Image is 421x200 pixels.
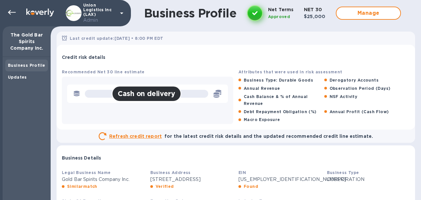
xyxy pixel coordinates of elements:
button: Manage [336,7,401,20]
h2: Cash on delivery [118,89,175,98]
b: Business Type: Durable Goods [244,78,313,83]
b: Approved [268,14,290,19]
b: Annual Profit (Cash Flow) [330,109,389,114]
p: Business Details [62,155,129,161]
b: Business Type [327,170,359,175]
b: EIN [238,170,246,175]
b: NSF Activity [330,94,358,99]
b: Derogatory Accounts [330,78,379,83]
div: Credit risk details [57,45,415,66]
p: Union Logistics Inc (LAX) [83,3,116,24]
b: Updates [8,75,27,80]
p: [US_EMPLOYER_IDENTIFICATION_NUMBER] [238,176,322,183]
b: Debt Repayment Obligation (%) [244,109,317,114]
b: Similarmatch [67,184,97,189]
b: $25,000 [304,14,325,19]
b: Legal Business Name [62,170,111,175]
b: Cash Balance & % of Annual Revenue [244,94,308,106]
b: Business Address [150,170,191,175]
u: Refresh credit report [109,134,162,139]
b: Net Terms [268,7,293,12]
b: Observation Period (Days) [330,86,391,91]
p: [STREET_ADDRESS] [150,176,234,183]
b: for the latest credit risk details and the updated recommended credit line estimate. [164,134,373,139]
p: CORPORATION [327,176,410,183]
p: Admin [83,17,116,24]
img: Logo [26,9,54,16]
b: NET 30 [304,7,322,12]
b: Macro Exposure [244,117,280,122]
h1: Business Profile [144,6,236,20]
b: Annual Revenue [244,86,280,91]
p: Credit risk details [62,54,129,61]
span: Manage [342,9,395,17]
p: The Gold Bar Spirits Company Inc. [8,32,45,51]
b: Last credit update: [DATE] • 8:00 PM EDT [70,36,163,41]
b: Verified [156,184,174,189]
p: Gold Bar Spirits Company Inc. [62,176,145,183]
b: Found [244,184,258,189]
b: Attributes that were used in risk assessment [238,69,342,74]
b: Recommended Net 30 line estimate [62,69,145,74]
b: Business Profile [8,63,45,68]
div: Business Details [57,145,415,166]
